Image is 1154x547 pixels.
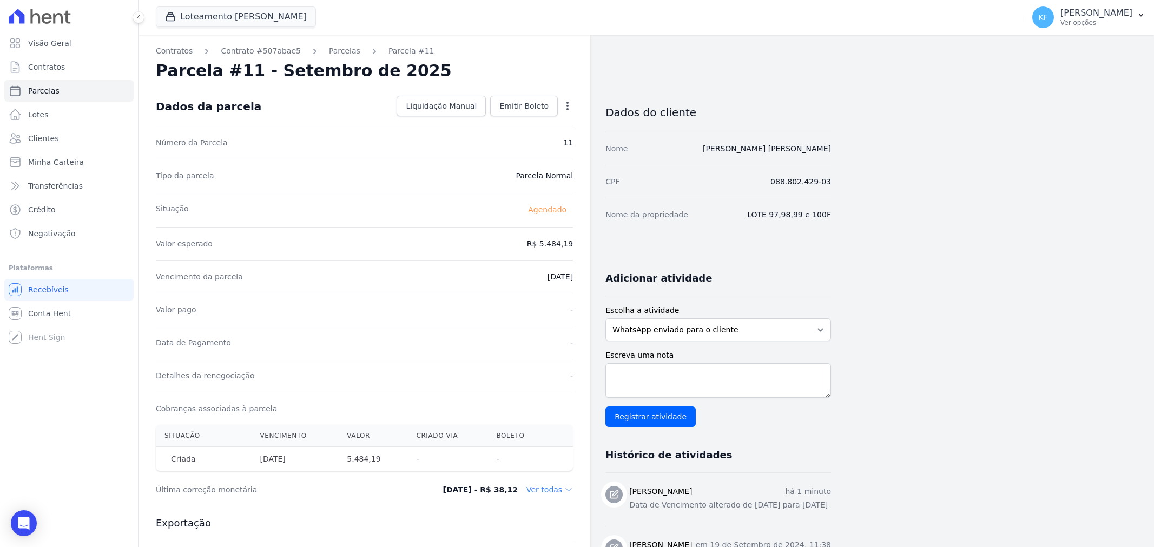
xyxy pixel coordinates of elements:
span: Liquidação Manual [406,101,477,111]
span: Lotes [28,109,49,120]
a: Transferências [4,175,134,197]
h3: Adicionar atividade [605,272,712,285]
span: Transferências [28,181,83,191]
span: Visão Geral [28,38,71,49]
span: Recebíveis [28,284,69,295]
a: Contratos [156,45,193,57]
input: Registrar atividade [605,406,696,427]
th: - [407,447,487,471]
a: Lotes [4,104,134,125]
a: Parcelas [329,45,360,57]
h3: Exportação [156,517,573,530]
a: Parcelas [4,80,134,102]
dt: Data de Pagamento [156,337,231,348]
dd: LOTE 97,98,99 e 100F [747,209,831,220]
dt: Cobranças associadas à parcela [156,403,277,414]
a: Contrato #507abae5 [221,45,301,57]
h3: [PERSON_NAME] [629,486,692,497]
span: Conta Hent [28,308,71,319]
dt: Detalhes da renegociação [156,370,255,381]
a: Conta Hent [4,303,134,324]
div: Dados da parcela [156,100,261,113]
th: Valor [338,425,407,447]
h2: Parcela #11 - Setembro de 2025 [156,61,452,81]
h3: Histórico de atividades [605,449,732,462]
span: Agendado [522,203,573,216]
span: Parcelas [28,85,60,96]
div: Plataformas [9,262,129,275]
a: Minha Carteira [4,151,134,173]
dd: [DATE] [548,271,573,282]
dd: - [570,304,573,315]
dt: Número da Parcela [156,137,228,148]
div: Open Intercom Messenger [11,510,37,536]
span: Crédito [28,204,56,215]
a: Emitir Boleto [490,96,558,116]
a: Contratos [4,56,134,78]
a: Parcela #11 [388,45,434,57]
th: - [487,447,549,471]
span: KF [1038,14,1047,21]
a: [PERSON_NAME] [PERSON_NAME] [703,144,831,153]
dd: Parcela Normal [516,170,573,181]
dd: 088.802.429-03 [770,176,831,187]
span: Contratos [28,62,65,72]
dd: 11 [563,137,573,148]
p: há 1 minuto [785,486,831,497]
a: Clientes [4,128,134,149]
dd: R$ 5.484,19 [527,238,573,249]
dt: Última correção monetária [156,484,403,495]
span: Clientes [28,133,58,144]
dt: Valor pago [156,304,196,315]
dd: Ver todas [526,484,573,495]
a: Recebíveis [4,279,134,301]
th: Criado via [407,425,487,447]
button: KF [PERSON_NAME] Ver opções [1024,2,1154,32]
nav: Breadcrumb [156,45,573,57]
p: [PERSON_NAME] [1060,8,1132,18]
label: Escreva uma nota [605,350,831,361]
h3: Dados do cliente [605,106,831,119]
a: Visão Geral [4,32,134,54]
label: Escolha a atividade [605,305,831,316]
p: Ver opções [1060,18,1132,27]
a: Negativação [4,223,134,244]
th: 5.484,19 [338,447,407,471]
span: Negativação [28,228,76,239]
dt: Valor esperado [156,238,213,249]
p: Data de Vencimento alterado de [DATE] para [DATE] [629,499,831,511]
a: Crédito [4,199,134,221]
th: Boleto [487,425,549,447]
th: Situação [156,425,251,447]
dt: Nome da propriedade [605,209,688,220]
span: Minha Carteira [28,157,84,168]
dd: [DATE] - R$ 38,12 [443,484,518,495]
dt: Nome [605,143,628,154]
dd: - [570,337,573,348]
a: Liquidação Manual [397,96,486,116]
button: Loteamento [PERSON_NAME] [156,6,316,27]
dt: CPF [605,176,619,187]
dt: Vencimento da parcela [156,271,243,282]
dt: Tipo da parcela [156,170,214,181]
dt: Situação [156,203,189,216]
th: [DATE] [251,447,338,471]
th: Vencimento [251,425,338,447]
span: Criada [164,453,202,464]
span: Emitir Boleto [499,101,549,111]
dd: - [570,370,573,381]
